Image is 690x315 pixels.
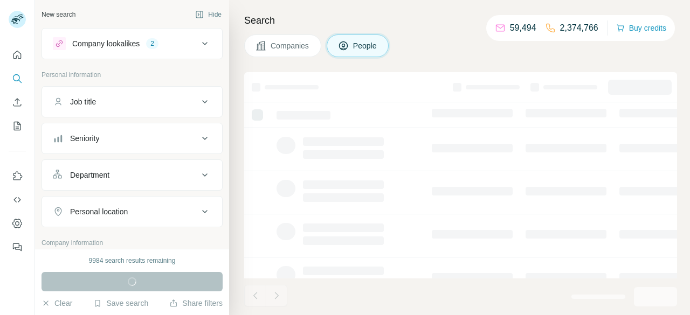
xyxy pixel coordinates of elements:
[70,170,109,180] div: Department
[42,10,75,19] div: New search
[42,70,223,80] p: Personal information
[616,20,666,36] button: Buy credits
[188,6,229,23] button: Hide
[93,298,148,309] button: Save search
[244,13,677,28] h4: Search
[169,298,223,309] button: Share filters
[70,133,99,144] div: Seniority
[9,93,26,112] button: Enrich CSV
[42,31,222,57] button: Company lookalikes2
[42,162,222,188] button: Department
[510,22,536,34] p: 59,494
[353,40,378,51] span: People
[146,39,158,48] div: 2
[42,199,222,225] button: Personal location
[72,38,140,49] div: Company lookalikes
[9,190,26,209] button: Use Surfe API
[42,125,222,151] button: Seniority
[42,298,72,309] button: Clear
[9,45,26,65] button: Quick start
[42,238,223,248] p: Company information
[70,96,96,107] div: Job title
[271,40,310,51] span: Companies
[9,116,26,136] button: My lists
[89,256,176,265] div: 9984 search results remaining
[9,69,26,88] button: Search
[70,206,128,217] div: Personal location
[9,237,26,257] button: Feedback
[9,166,26,186] button: Use Surfe on LinkedIn
[42,89,222,115] button: Job title
[560,22,598,34] p: 2,374,766
[9,214,26,233] button: Dashboard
